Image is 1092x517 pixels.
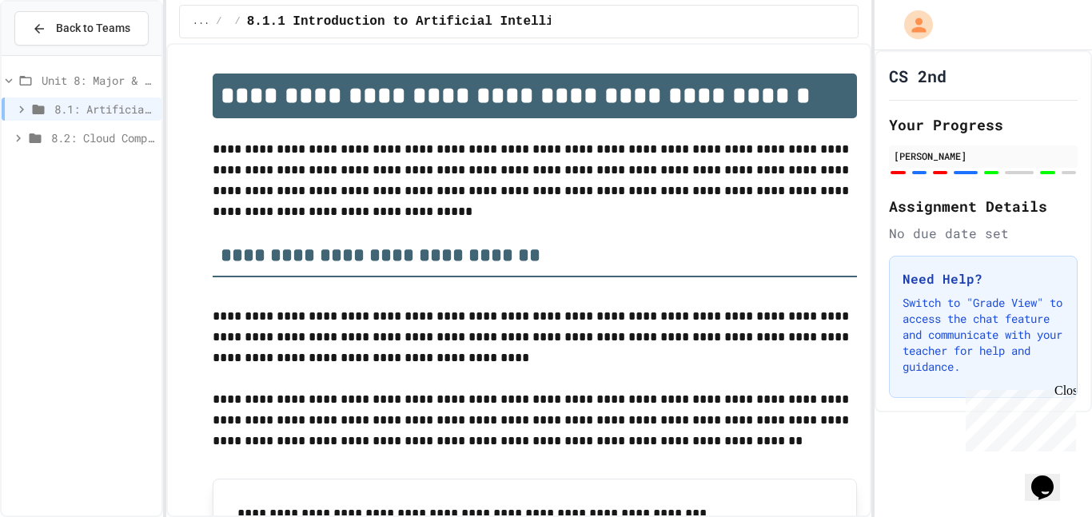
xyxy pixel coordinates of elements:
[54,101,155,117] span: 8.1: Artificial Intelligence Basics
[1025,453,1076,501] iframe: chat widget
[903,295,1064,375] p: Switch to "Grade View" to access the chat feature and communicate with your teacher for help and ...
[216,15,221,28] span: /
[894,149,1073,163] div: [PERSON_NAME]
[56,20,130,37] span: Back to Teams
[247,12,592,31] span: 8.1.1 Introduction to Artificial Intelligence
[889,65,947,87] h1: CS 2nd
[42,72,155,89] span: Unit 8: Major & Emerging Technologies
[889,224,1078,243] div: No due date set
[14,11,149,46] button: Back to Teams
[51,129,155,146] span: 8.2: Cloud Computing
[959,384,1076,451] iframe: chat widget
[6,6,110,101] div: Chat with us now!Close
[193,15,210,28] span: ...
[235,15,241,28] span: /
[903,269,1064,288] h3: Need Help?
[889,195,1078,217] h2: Assignment Details
[887,6,937,43] div: My Account
[889,113,1078,136] h2: Your Progress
